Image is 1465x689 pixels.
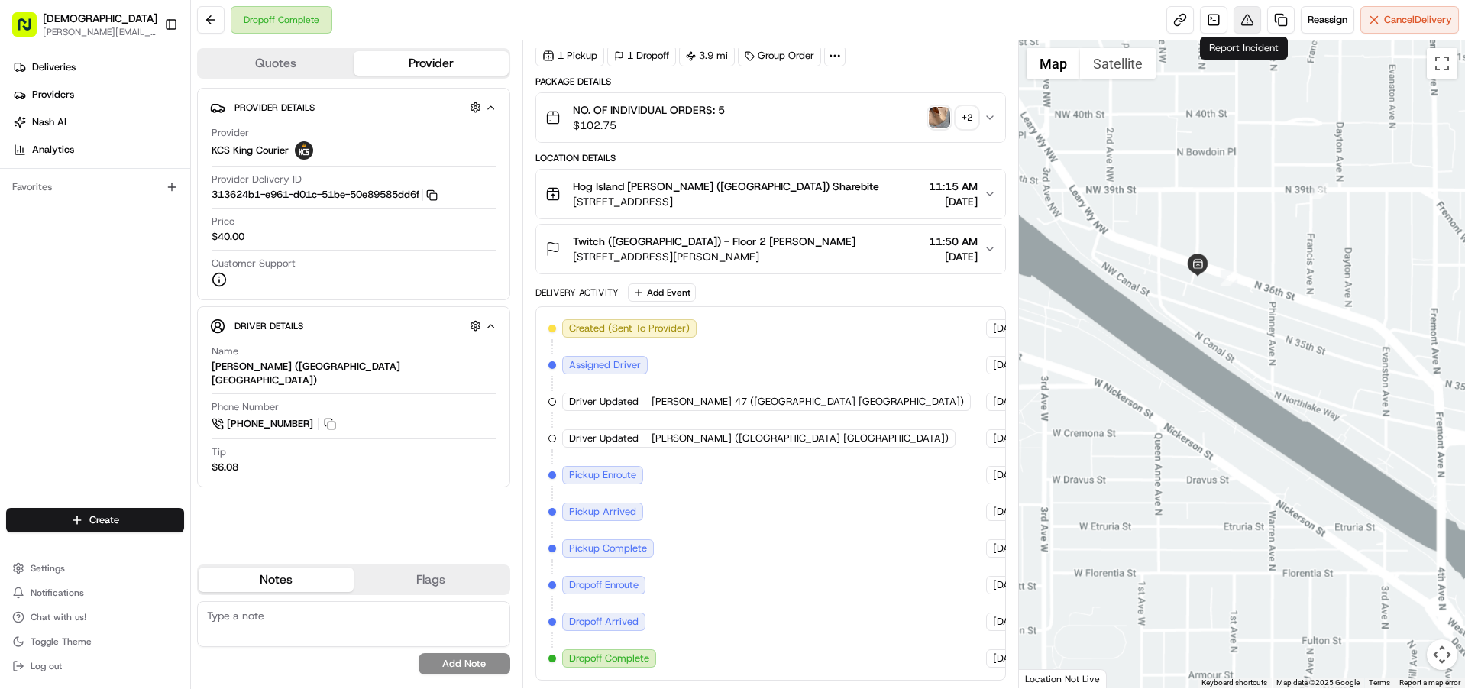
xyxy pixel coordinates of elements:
button: Log out [6,655,184,677]
span: Driver Details [234,320,303,332]
span: Cancel Delivery [1384,13,1452,27]
img: Google [1023,668,1073,688]
div: Location Not Live [1019,669,1107,688]
button: Start new chat [260,150,278,169]
span: Twitch ([GEOGRAPHIC_DATA]) - Floor 2 [PERSON_NAME] [573,234,855,249]
button: Notes [199,568,354,592]
button: photo_proof_of_pickup image+2 [929,107,978,128]
span: NO. OF INDIVIDUAL ORDERS: 5 [573,102,725,118]
span: Chat with us! [31,611,86,623]
span: $40.00 [212,230,244,244]
button: Driver Details [210,313,497,338]
div: Delivery Activity [535,286,619,299]
span: Reassign [1308,13,1347,27]
span: Dropoff Complete [569,652,649,665]
span: Provider [212,126,249,140]
a: Providers [6,82,190,107]
span: [DATE] [993,542,1024,555]
a: Nash AI [6,110,190,134]
button: Hog Island [PERSON_NAME] ([GEOGRAPHIC_DATA]) Sharebite[STREET_ADDRESS]11:15 AM[DATE] [536,170,1006,218]
button: CancelDelivery [1360,6,1459,34]
div: 1 Dropoff [607,45,676,66]
div: 1 [1221,270,1237,286]
span: Pylon [152,259,185,270]
span: Driver Updated [569,395,639,409]
span: Provider Delivery ID [212,173,302,186]
span: [PERSON_NAME] 47 ([GEOGRAPHIC_DATA] [GEOGRAPHIC_DATA]) [652,395,964,409]
p: Welcome 👋 [15,61,278,86]
div: Group Order [738,45,821,66]
div: $6.08 [212,461,238,474]
button: [DEMOGRAPHIC_DATA] [43,11,157,26]
span: [STREET_ADDRESS][PERSON_NAME] [573,249,855,264]
span: Provider Details [234,102,315,114]
img: Nash [15,15,46,46]
span: [DATE] [993,395,1024,409]
div: 💻 [129,223,141,235]
span: Driver Updated [569,432,639,445]
span: Deliveries [32,60,76,74]
span: [PHONE_NUMBER] [227,417,313,431]
button: Toggle Theme [6,631,184,652]
div: + 2 [956,107,978,128]
button: Keyboard shortcuts [1201,678,1267,688]
span: [DATE] [929,249,978,264]
div: We're available if you need us! [52,161,193,173]
button: [PERSON_NAME][EMAIL_ADDRESS][DOMAIN_NAME] [43,26,157,38]
span: [DATE] [993,652,1024,665]
button: Provider Details [210,95,497,120]
span: Tip [212,445,226,459]
span: [DATE] [929,194,978,209]
span: Map data ©2025 Google [1276,678,1360,687]
span: [DATE] [993,432,1024,445]
div: 3.9 mi [679,45,735,66]
a: Open this area in Google Maps (opens a new window) [1023,668,1073,688]
span: Notifications [31,587,84,599]
button: [DEMOGRAPHIC_DATA][PERSON_NAME][EMAIL_ADDRESS][DOMAIN_NAME] [6,6,158,43]
span: Assigned Driver [569,358,641,372]
button: Flags [354,568,509,592]
span: [STREET_ADDRESS] [573,194,879,209]
span: [DATE] [993,358,1024,372]
img: 1736555255976-a54dd68f-1ca7-489b-9aae-adbdc363a1c4 [15,146,43,173]
span: 11:15 AM [929,179,978,194]
span: [DATE] [993,615,1024,629]
span: Log out [31,660,62,672]
div: 1 Pickup [535,45,604,66]
span: Phone Number [212,400,279,414]
button: Twitch ([GEOGRAPHIC_DATA]) - Floor 2 [PERSON_NAME][STREET_ADDRESS][PERSON_NAME]11:50 AM[DATE] [536,225,1006,273]
span: [DATE] [993,468,1024,482]
div: Favorites [6,175,184,199]
button: Show satellite imagery [1080,48,1156,79]
span: Providers [32,88,74,102]
a: Deliveries [6,55,190,79]
span: Pickup Arrived [569,505,636,519]
button: Chat with us! [6,607,184,628]
div: Report Incident [1200,37,1288,60]
span: Hog Island [PERSON_NAME] ([GEOGRAPHIC_DATA]) Sharebite [573,179,879,194]
img: kcs-delivery.png [295,141,313,160]
div: 📗 [15,223,27,235]
span: Pickup Complete [569,542,647,555]
span: Nash AI [32,115,66,129]
span: Dropoff Arrived [569,615,639,629]
div: Package Details [535,76,1007,88]
span: [DATE] [993,505,1024,519]
span: Dropoff Enroute [569,578,639,592]
span: Price [212,215,234,228]
span: Settings [31,562,65,574]
div: [PERSON_NAME] ([GEOGRAPHIC_DATA] [GEOGRAPHIC_DATA]) [212,360,496,387]
button: NO. OF INDIVIDUAL ORDERS: 5$102.75photo_proof_of_pickup image+2 [536,93,1006,142]
a: Powered byPylon [108,258,185,270]
button: Reassign [1301,6,1354,34]
div: 2 [1311,183,1328,199]
button: Quotes [199,51,354,76]
a: Report a map error [1399,678,1460,687]
span: $102.75 [573,118,725,133]
a: 📗Knowledge Base [9,215,123,243]
a: [PHONE_NUMBER] [212,416,338,432]
button: Add Event [628,283,696,302]
a: 💻API Documentation [123,215,251,243]
a: Terms (opens in new tab) [1369,678,1390,687]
